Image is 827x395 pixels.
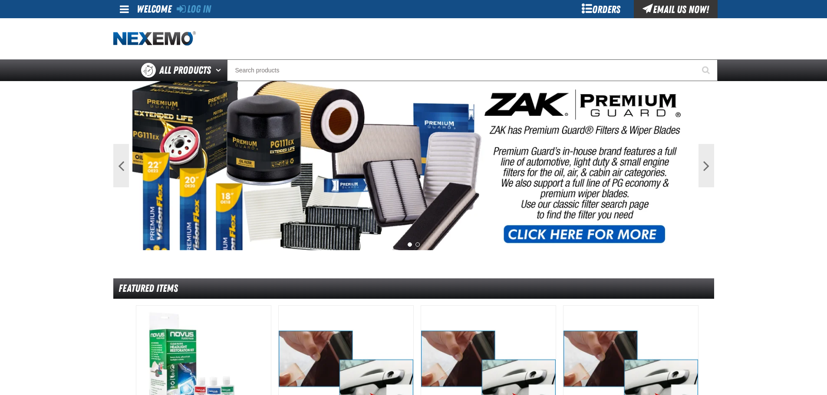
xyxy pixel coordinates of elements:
button: 1 of 2 [408,242,412,247]
div: Featured Items [113,278,714,299]
img: PG Filters & Wipers [132,81,695,250]
button: Open All Products pages [213,59,227,81]
span: All Products [159,62,211,78]
button: Previous [113,144,129,187]
button: Start Searching [696,59,718,81]
button: 2 of 2 [415,242,420,247]
input: Search [227,59,718,81]
a: Log In [177,3,211,15]
img: Nexemo logo [113,31,196,46]
button: Next [699,144,714,187]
